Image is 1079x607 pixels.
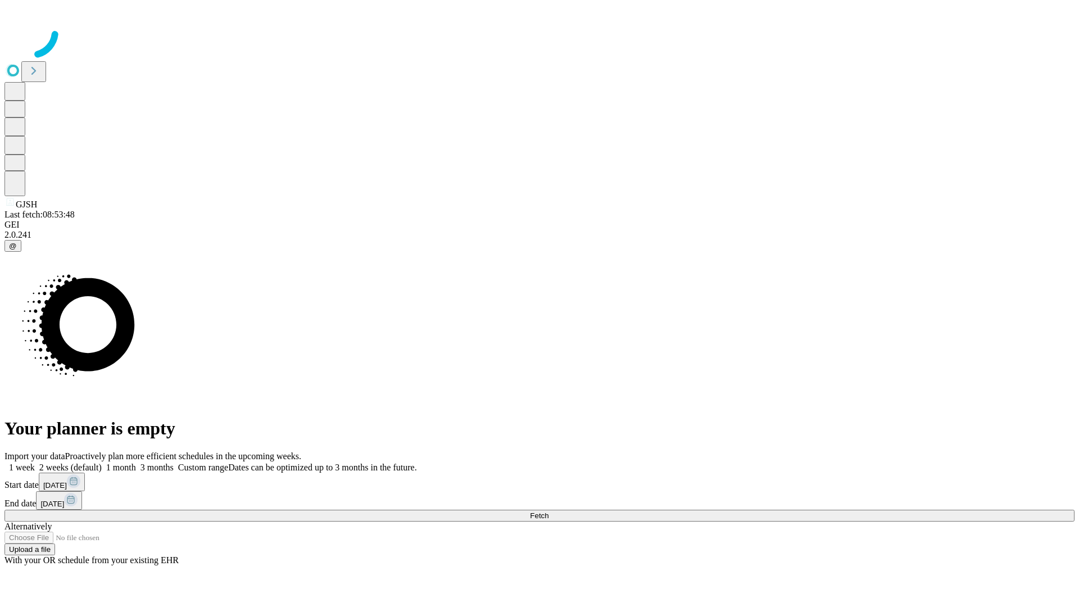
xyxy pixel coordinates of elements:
[4,510,1075,522] button: Fetch
[39,463,102,472] span: 2 weeks (default)
[4,522,52,531] span: Alternatively
[4,240,21,252] button: @
[9,242,17,250] span: @
[228,463,416,472] span: Dates can be optimized up to 3 months in the future.
[4,220,1075,230] div: GEI
[4,473,1075,491] div: Start date
[4,451,65,461] span: Import your data
[4,418,1075,439] h1: Your planner is empty
[4,491,1075,510] div: End date
[4,230,1075,240] div: 2.0.241
[40,500,64,508] span: [DATE]
[9,463,35,472] span: 1 week
[140,463,174,472] span: 3 months
[36,491,82,510] button: [DATE]
[4,555,179,565] span: With your OR schedule from your existing EHR
[43,481,67,490] span: [DATE]
[39,473,85,491] button: [DATE]
[530,511,548,520] span: Fetch
[178,463,228,472] span: Custom range
[4,543,55,555] button: Upload a file
[106,463,136,472] span: 1 month
[4,210,75,219] span: Last fetch: 08:53:48
[16,200,37,209] span: GJSH
[65,451,301,461] span: Proactively plan more efficient schedules in the upcoming weeks.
